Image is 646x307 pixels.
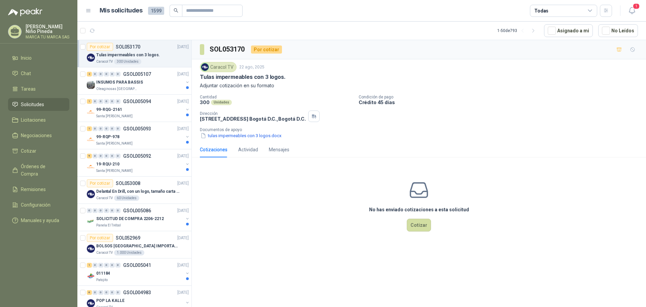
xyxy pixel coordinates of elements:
p: Santa [PERSON_NAME] [96,168,133,174]
div: 0 [110,99,115,104]
img: Company Logo [87,245,95,253]
div: 9 [87,154,92,158]
p: [DATE] [177,289,189,296]
img: Company Logo [201,63,209,71]
p: Documentos de apoyo [200,127,643,132]
p: Adjuntar cotización en su formato [200,82,638,89]
p: [DATE] [177,262,189,269]
p: Tulas impermeables con 3 logos. [96,52,160,58]
p: 99-RQG-2161 [96,106,122,113]
div: 0 [110,290,115,295]
div: 0 [98,154,103,158]
span: Chat [21,70,31,77]
div: 0 [93,126,98,131]
div: 1 [87,263,92,268]
span: Manuales y ayuda [21,217,59,224]
a: Por cotizarSOL053008[DATE] Company LogoDelantal En Drill, con un logo, tamaño carta 1 tinta (Se e... [77,177,191,204]
div: 60 Unidades [114,195,139,201]
p: [DATE] [177,153,189,159]
p: GSOL005093 [123,126,151,131]
a: Tareas [8,83,69,95]
p: [DATE] [177,71,189,78]
p: Delantal En Drill, con un logo, tamaño carta 1 tinta (Se envia enlacen, como referencia) [96,188,180,195]
div: 1 - 50 de 793 [497,25,539,36]
a: 9 0 0 0 0 0 GSOL005092[DATE] Company Logo19-RQU-210Santa [PERSON_NAME] [87,152,190,174]
a: 1 0 0 0 0 0 GSOL005093[DATE] Company Logo99-RQP-978Santa [PERSON_NAME] [87,125,190,146]
div: 0 [93,154,98,158]
p: Caracol TV [96,59,113,64]
p: INSUMOS PARA BASSIS [96,79,143,86]
p: MARCA TU MARCA SAS [26,35,69,39]
div: 0 [93,208,98,213]
img: Logo peakr [8,8,42,16]
p: 011184 [96,270,110,277]
a: Manuales y ayuda [8,214,69,227]
p: GSOL005041 [123,263,151,268]
h3: SOL053170 [210,44,246,55]
p: SOL052969 [116,236,140,240]
div: Por cotizar [87,43,113,51]
img: Company Logo [87,54,95,62]
div: 0 [110,126,115,131]
img: Company Logo [87,163,95,171]
p: [STREET_ADDRESS] Bogotá D.C. , Bogotá D.C. [200,116,306,122]
p: POP LA KALLE [96,298,124,304]
div: 0 [115,72,120,76]
div: 0 [110,72,115,76]
p: Tulas impermeables con 3 logos. [200,73,285,81]
div: 1 [87,126,92,131]
a: Por cotizarSOL052969[DATE] Company LogoBOLSOS [GEOGRAPHIC_DATA] IMPORTADO [GEOGRAPHIC_DATA]-397-1... [77,231,191,258]
div: Todas [534,7,548,14]
div: 0 [110,208,115,213]
img: Company Logo [87,272,95,280]
p: Santa [PERSON_NAME] [96,141,133,146]
p: GSOL005094 [123,99,151,104]
span: Negociaciones [21,132,52,139]
p: 22 ago, 2025 [239,64,264,70]
h1: Mis solicitudes [100,6,143,16]
p: [DATE] [177,126,189,132]
div: 0 [93,263,98,268]
button: Cotizar [407,219,431,232]
span: 1 [633,3,640,9]
p: SOL053008 [116,181,140,186]
div: 0 [104,154,109,158]
div: 1 [87,99,92,104]
span: search [174,8,178,13]
p: GSOL005086 [123,208,151,213]
p: Crédito 45 días [359,99,643,105]
p: [DATE] [177,44,189,50]
div: 0 [115,208,120,213]
p: [DATE] [177,180,189,187]
span: Remisiones [21,186,46,193]
div: 0 [93,99,98,104]
div: 0 [98,126,103,131]
a: Remisiones [8,183,69,196]
p: GSOL005107 [123,72,151,76]
img: Company Logo [87,217,95,225]
p: Condición de pago [359,95,643,99]
div: 0 [93,290,98,295]
div: 2 [87,72,92,76]
div: 0 [104,290,109,295]
div: 0 [115,263,120,268]
span: Licitaciones [21,116,46,124]
p: Santa [PERSON_NAME] [96,114,133,119]
div: Caracol TV [200,62,237,72]
div: 0 [115,99,120,104]
div: 0 [87,208,92,213]
p: 300 [200,99,210,105]
div: Mensajes [269,146,289,153]
span: Configuración [21,201,50,209]
div: Actividad [238,146,258,153]
div: 1.000 Unidades [114,250,144,255]
div: 0 [104,263,109,268]
div: Por cotizar [87,179,113,187]
a: Solicitudes [8,98,69,111]
p: [DATE] [177,235,189,241]
div: Unidades [211,100,232,105]
div: 0 [98,290,103,295]
a: 0 0 0 0 0 0 GSOL005086[DATE] Company LogoSOLICITUD DE COMPRA 2206-2212Panela El Trébol [87,207,190,228]
div: 0 [104,72,109,76]
p: BOLSOS [GEOGRAPHIC_DATA] IMPORTADO [GEOGRAPHIC_DATA]-397-1 [96,243,180,249]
